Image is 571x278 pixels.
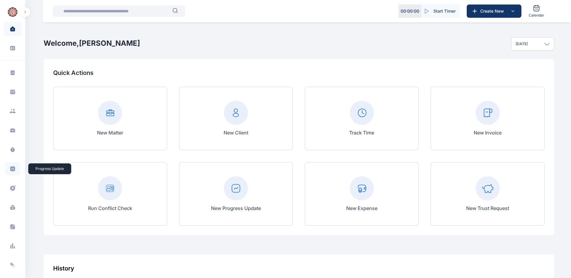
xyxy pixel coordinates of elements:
[516,42,528,46] p: [DATE]
[224,129,248,136] p: New Client
[346,205,377,212] p: New Expense
[478,8,509,14] span: Create New
[211,205,261,212] p: New Progress Update
[474,129,502,136] p: New Invoice
[421,5,460,18] button: Start Timer
[526,2,547,20] a: Calendar
[349,129,374,136] p: Track Time
[53,264,545,273] div: History
[433,8,456,14] span: Start Timer
[53,69,545,77] p: Quick Actions
[44,39,140,48] h2: Welcome, [PERSON_NAME]
[529,13,544,18] span: Calendar
[467,5,521,18] button: Create New
[466,205,509,212] p: New Trust Request
[401,8,419,14] p: 00 : 00 : 00
[97,129,123,136] p: New Matter
[88,205,132,212] p: Run Conflict Check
